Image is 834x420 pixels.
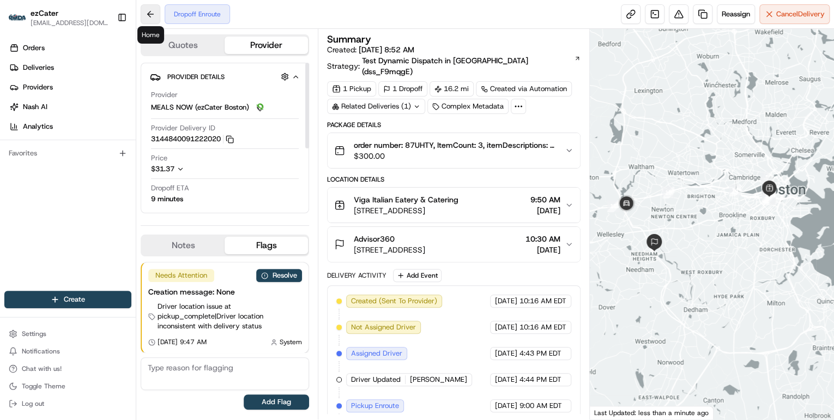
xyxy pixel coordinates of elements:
[37,104,179,115] div: Start new chat
[362,55,581,77] a: Test Dynamic Dispatch in [GEOGRAPHIC_DATA] (dss_F9mqgE)
[11,11,33,33] img: Nash
[519,401,562,411] span: 9:00 AM EDT
[148,269,214,282] div: Needs Attention
[354,244,425,255] span: [STREET_ADDRESS]
[22,399,44,408] span: Log out
[185,107,198,121] button: Start new chat
[393,269,442,282] button: Add Event
[760,171,772,183] div: 1
[495,375,517,385] span: [DATE]
[354,194,458,205] span: Viga Italian Eatery & Catering
[158,302,302,331] span: Driver location issue at pickup_complete | Driver location inconsistent with delivery status
[150,68,300,86] button: Provider Details
[4,4,113,31] button: ezCaterezCater[EMAIL_ADDRESS][DOMAIN_NAME]
[351,375,401,385] span: Driver Updated
[151,153,167,163] span: Price
[351,322,416,332] span: Not Assigned Driver
[328,227,580,262] button: Advisor360[STREET_ADDRESS]10:30 AM[DATE]
[495,349,517,358] span: [DATE]
[4,326,131,341] button: Settings
[427,99,509,114] div: Complex Metadata
[151,103,249,112] span: MEALS NOW (ezCater Boston)
[328,188,580,223] button: Viga Italian Eatery & Catering[STREET_ADDRESS]9:50 AM[DATE]
[354,140,556,151] span: order number: 87UHTY, ItemCount: 3, itemDescriptions: 2 Assorted Cold Sandwich & Wrap Platter, 1 ...
[519,296,566,306] span: 10:16 AM EDT
[327,55,581,77] div: Strategy:
[327,121,581,129] div: Package Details
[137,26,164,44] div: Home
[167,73,225,81] span: Provider Details
[23,102,47,112] span: Nash AI
[4,361,131,376] button: Chat with us!
[151,123,215,133] span: Provider Delivery ID
[253,101,267,114] img: melas_now_logo.png
[103,158,175,169] span: API Documentation
[722,9,750,19] span: Reassign
[607,200,619,212] div: 16
[22,329,46,338] span: Settings
[4,98,136,116] a: Nash AI
[244,394,309,410] button: Add Flag
[495,296,517,306] span: [DATE]
[4,59,136,76] a: Deliveries
[327,81,376,97] div: 1 Pickup
[327,44,414,55] span: Created:
[530,205,560,216] span: [DATE]
[761,177,773,189] div: 2
[729,184,741,196] div: 14
[151,164,247,174] button: $31.37
[22,382,65,391] span: Toggle Theme
[327,271,386,280] div: Delivery Activity
[476,81,572,97] a: Created via Automation
[495,401,517,411] span: [DATE]
[7,154,88,173] a: 📗Knowledge Base
[525,233,560,244] span: 10:30 AM
[351,349,402,358] span: Assigned Driver
[151,183,189,193] span: Dropoff ETA
[328,133,580,168] button: order number: 87UHTY, ItemCount: 3, itemDescriptions: 2 Assorted Cold Sandwich & Wrap Platter, 1 ...
[362,55,573,77] span: Test Dynamic Dispatch in [GEOGRAPHIC_DATA] (dss_F9mqgE)
[327,34,371,44] h3: Summary
[22,158,83,169] span: Knowledge Base
[4,118,136,135] a: Analytics
[225,37,307,54] button: Provider
[23,63,54,73] span: Deliveries
[31,19,108,27] button: [EMAIL_ADDRESS][DOMAIN_NAME]
[4,39,136,57] a: Orders
[519,322,566,332] span: 10:16 AM EDT
[37,115,138,124] div: We're available if you need us!
[327,175,581,184] div: Location Details
[530,194,560,205] span: 9:50 AM
[4,344,131,359] button: Notifications
[31,8,58,19] button: ezCater
[151,90,178,100] span: Provider
[662,187,674,199] div: 15
[23,43,45,53] span: Orders
[151,194,183,204] div: 9 minutes
[142,237,225,254] button: Notes
[430,81,474,97] div: 16.2 mi
[108,185,132,193] span: Pylon
[4,396,131,411] button: Log out
[28,70,180,82] input: Clear
[717,4,755,24] button: Reassign
[354,151,556,161] span: $300.00
[11,44,198,61] p: Welcome 👋
[590,406,714,419] div: Last Updated: less than a minute ago
[158,338,207,346] span: [DATE] 9:47 AM
[23,122,53,131] span: Analytics
[495,322,517,332] span: [DATE]
[351,401,399,411] span: Pickup Enroute
[23,82,53,92] span: Providers
[4,379,131,394] button: Toggle Theme
[11,159,20,168] div: 📗
[22,347,60,356] span: Notifications
[525,244,560,255] span: [DATE]
[4,145,131,162] div: Favorites
[327,99,425,114] div: Related Deliveries (1)
[354,233,395,244] span: Advisor360
[9,14,26,21] img: ezCater
[256,269,302,282] button: Resolve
